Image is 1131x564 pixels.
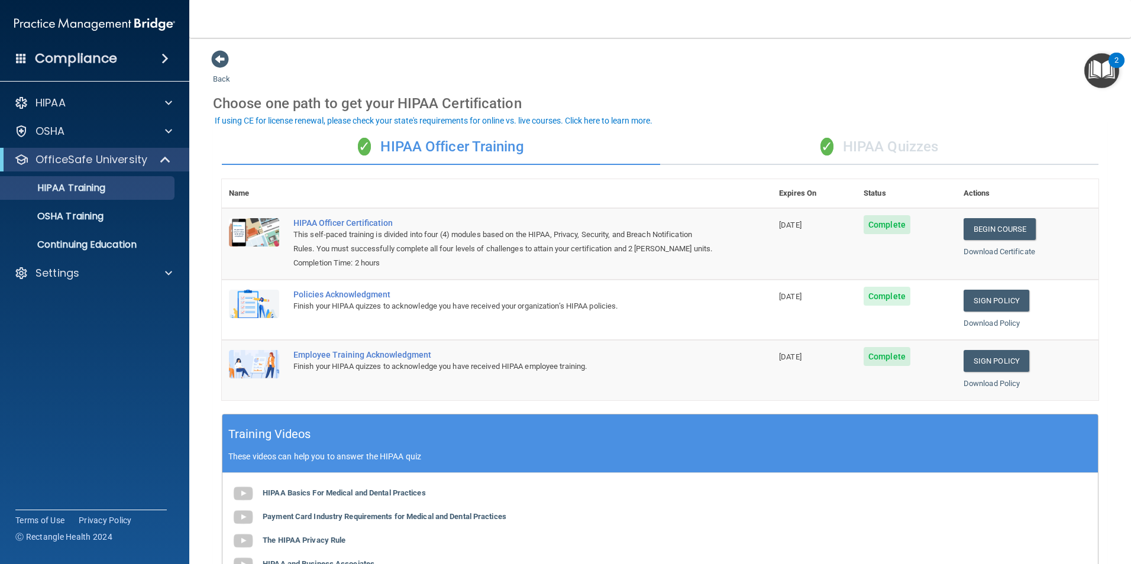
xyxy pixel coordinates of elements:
[263,536,345,544] b: The HIPAA Privacy Rule
[215,116,652,125] div: If using CE for license renewal, please check your state's requirements for online vs. live cours...
[964,290,1029,312] a: Sign Policy
[228,452,1092,461] p: These videos can help you to answer the HIPAA quiz
[857,179,956,208] th: Status
[956,179,1098,208] th: Actions
[820,138,833,155] span: ✓
[231,505,255,529] img: gray_youtube_icon.38fcd6cc.png
[231,482,255,505] img: gray_youtube_icon.38fcd6cc.png
[293,299,713,313] div: Finish your HIPAA quizzes to acknowledge you have received your organization’s HIPAA policies.
[15,514,64,526] a: Terms of Use
[79,514,132,526] a: Privacy Policy
[263,512,506,521] b: Payment Card Industry Requirements for Medical and Dental Practices
[779,292,802,301] span: [DATE]
[779,221,802,229] span: [DATE]
[964,247,1035,256] a: Download Certificate
[964,218,1036,240] a: Begin Course
[35,266,79,280] p: Settings
[35,124,65,138] p: OSHA
[14,12,175,36] img: PMB logo
[293,228,713,256] div: This self-paced training is divided into four (4) modules based on the HIPAA, Privacy, Security, ...
[8,239,169,251] p: Continuing Education
[8,182,105,194] p: HIPAA Training
[15,531,112,543] span: Ⓒ Rectangle Health 2024
[213,115,654,127] button: If using CE for license renewal, please check your state's requirements for online vs. live cours...
[864,215,910,234] span: Complete
[964,350,1029,372] a: Sign Policy
[14,96,172,110] a: HIPAA
[293,359,713,374] div: Finish your HIPAA quizzes to acknowledge you have received HIPAA employee training.
[222,129,660,165] div: HIPAA Officer Training
[1084,53,1119,88] button: Open Resource Center, 2 new notifications
[213,60,230,83] a: Back
[293,256,713,270] div: Completion Time: 2 hours
[222,179,286,208] th: Name
[14,153,172,167] a: OfficeSafe University
[213,86,1107,121] div: Choose one path to get your HIPAA Certification
[35,96,66,110] p: HIPAA
[228,424,311,445] h5: Training Videos
[14,266,172,280] a: Settings
[35,50,117,67] h4: Compliance
[14,124,172,138] a: OSHA
[263,488,426,497] b: HIPAA Basics For Medical and Dental Practices
[8,210,104,222] p: OSHA Training
[358,138,371,155] span: ✓
[864,287,910,306] span: Complete
[293,350,713,359] div: Employee Training Acknowledgment
[1114,60,1119,76] div: 2
[293,218,713,228] a: HIPAA Officer Certification
[35,153,147,167] p: OfficeSafe University
[231,529,255,553] img: gray_youtube_icon.38fcd6cc.png
[772,179,857,208] th: Expires On
[293,290,713,299] div: Policies Acknowledgment
[964,379,1020,388] a: Download Policy
[779,352,802,361] span: [DATE]
[660,129,1098,165] div: HIPAA Quizzes
[964,319,1020,328] a: Download Policy
[864,347,910,366] span: Complete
